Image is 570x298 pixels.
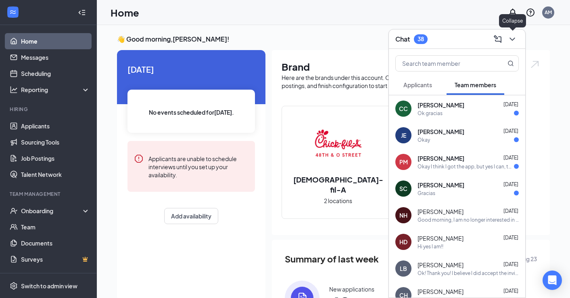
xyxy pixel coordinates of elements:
[526,8,535,17] svg: QuestionInfo
[9,8,17,16] svg: WorkstreamLogo
[164,208,218,224] button: Add availability
[282,73,540,90] div: Here are the brands under this account. Click into a brand to see your locations, managers, job p...
[148,154,248,179] div: Applicants are unable to schedule interviews until you set up your availability.
[21,150,90,166] a: Job Postings
[21,235,90,251] a: Documents
[503,155,518,161] span: [DATE]
[21,251,90,267] a: SurveysCrown
[401,131,406,139] div: JE
[117,35,550,44] h3: 👋 Good morning, [PERSON_NAME] !
[418,163,514,170] div: Okay I think I got the app, but yes I can, that's by gateway mall correct?
[396,56,491,71] input: Search team member
[507,34,517,44] svg: ChevronDown
[21,33,90,49] a: Home
[395,35,410,44] h3: Chat
[418,36,424,42] div: 38
[418,136,430,143] div: Okay
[282,174,394,195] h2: [DEMOGRAPHIC_DATA]-fil-A
[418,181,464,189] span: [PERSON_NAME]
[455,81,496,88] span: Team members
[149,108,234,117] span: No events scheduled for [DATE] .
[503,128,518,134] span: [DATE]
[543,271,562,290] div: Open Intercom Messenger
[329,285,374,293] div: New applications
[418,261,464,269] span: [PERSON_NAME]
[503,181,518,187] span: [DATE]
[134,154,144,164] svg: Error
[127,63,255,76] span: [DATE]
[399,211,407,219] div: NH
[503,288,518,294] span: [DATE]
[499,14,526,27] div: Collapse
[503,261,518,267] span: [DATE]
[399,158,408,166] div: PM
[503,101,518,107] span: [DATE]
[508,8,518,17] svg: Notifications
[418,216,519,223] div: Good morning, I am no longer interested in the position. Thank you
[399,185,407,193] div: SC
[324,196,352,205] span: 2 locations
[418,101,464,109] span: [PERSON_NAME]
[418,288,464,296] span: [PERSON_NAME]
[503,235,518,241] span: [DATE]
[10,86,18,94] svg: Analysis
[506,33,519,46] button: ChevronDown
[418,270,519,277] div: Ok! Thank you! I believe I did accept the invitation to [PERSON_NAME]. I can see it!
[418,234,464,242] span: [PERSON_NAME]
[21,86,90,94] div: Reporting
[418,128,464,136] span: [PERSON_NAME]
[111,6,139,19] h1: Home
[399,238,407,246] div: HD
[21,65,90,82] a: Scheduling
[10,207,18,215] svg: UserCheck
[10,191,88,197] div: Team Management
[491,33,504,46] button: ComposeMessage
[10,106,88,113] div: Hiring
[21,166,90,183] a: Talent Network
[503,208,518,214] span: [DATE]
[493,34,503,44] svg: ComposeMessage
[418,190,435,197] div: Gracias
[403,81,432,88] span: Applicants
[400,264,407,273] div: LB
[507,60,514,67] svg: MagnifyingGlass
[418,208,464,216] span: [PERSON_NAME]
[282,60,540,73] h1: Brand
[21,118,90,134] a: Applicants
[530,60,540,69] img: open.6027fd2a22e1237b5b06.svg
[21,207,83,215] div: Onboarding
[21,134,90,150] a: Sourcing Tools
[545,9,552,16] div: AM
[10,282,18,290] svg: Settings
[418,110,443,117] div: Ok gracias
[312,120,364,171] img: Chick-fil-A
[285,252,379,266] span: Summary of last week
[78,8,86,17] svg: Collapse
[21,219,90,235] a: Team
[418,243,443,250] div: Hi yes I am!!
[399,105,408,113] div: CC
[418,154,464,162] span: [PERSON_NAME]
[21,282,77,290] div: Switch to admin view
[21,49,90,65] a: Messages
